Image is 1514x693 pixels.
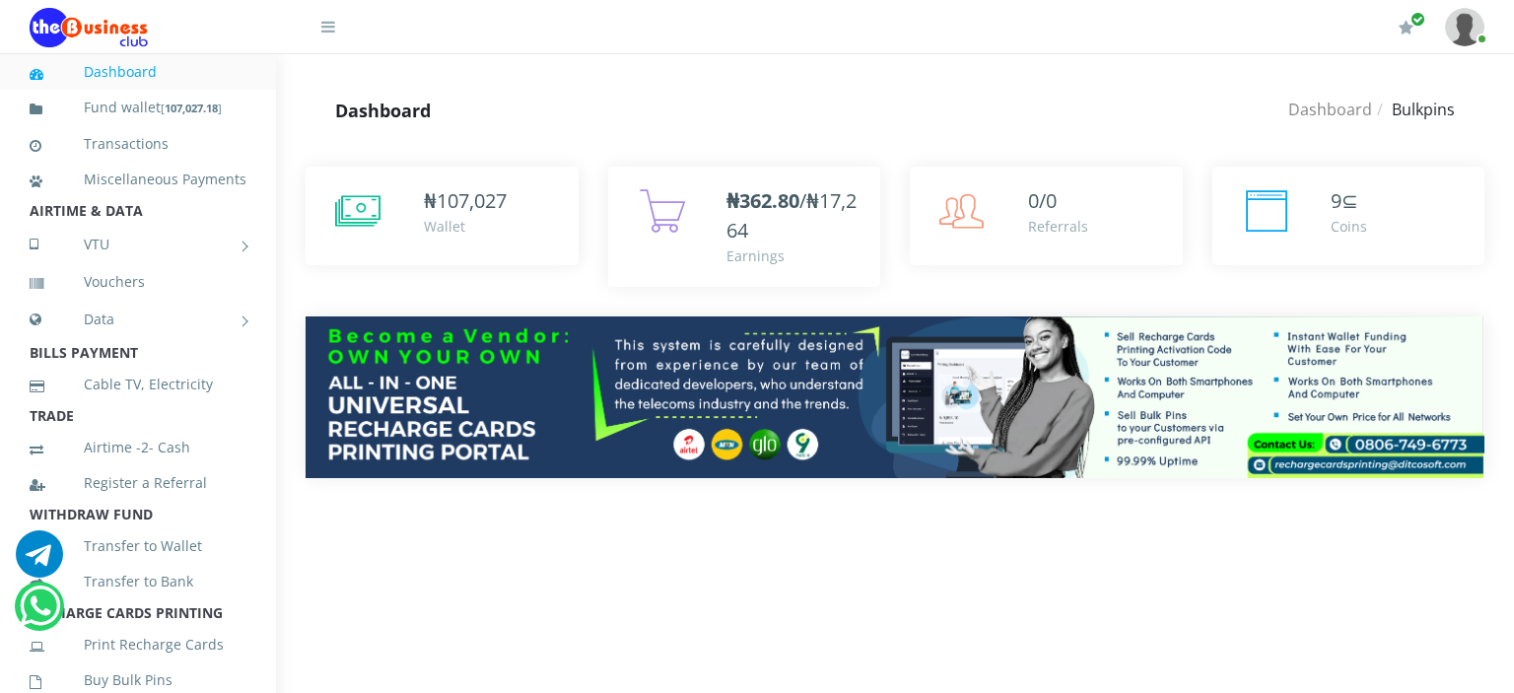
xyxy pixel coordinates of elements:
div: Earnings [726,245,861,266]
a: VTU [30,220,246,269]
img: Logo [30,8,148,47]
a: Dashboard [1288,99,1372,120]
a: Chat for support [16,545,63,578]
a: Dashboard [30,49,246,95]
a: Vouchers [30,259,246,305]
a: Transactions [30,121,246,167]
img: multitenant_rcp.png [306,316,1484,478]
div: ₦ [424,186,507,216]
a: Register a Referral [30,460,246,506]
a: Transfer to Wallet [30,523,246,569]
span: Renew/Upgrade Subscription [1411,12,1425,27]
a: Print Recharge Cards [30,622,246,667]
li: Bulkpins [1372,98,1455,121]
a: Transfer to Bank [30,559,246,604]
div: Wallet [424,216,507,237]
span: 107,027 [437,187,507,214]
small: [ ] [161,101,222,115]
strong: Dashboard [335,99,431,122]
a: Cable TV, Electricity [30,362,246,407]
a: Chat for support [20,597,60,630]
div: ⊆ [1331,186,1367,216]
a: Fund wallet[107,027.18] [30,85,246,131]
b: ₦362.80 [726,187,799,214]
b: 107,027.18 [165,101,218,115]
a: Airtime -2- Cash [30,425,246,470]
div: Referrals [1028,216,1088,237]
a: 0/0 Referrals [910,167,1183,265]
a: Data [30,295,246,344]
a: ₦362.80/₦17,264 Earnings [608,167,881,287]
a: Miscellaneous Payments [30,157,246,202]
span: 0/0 [1028,187,1057,214]
span: 9 [1331,187,1342,214]
a: ₦107,027 Wallet [306,167,579,265]
div: Coins [1331,216,1367,237]
span: /₦17,264 [726,187,857,243]
img: User [1445,8,1484,46]
i: Renew/Upgrade Subscription [1399,20,1413,35]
